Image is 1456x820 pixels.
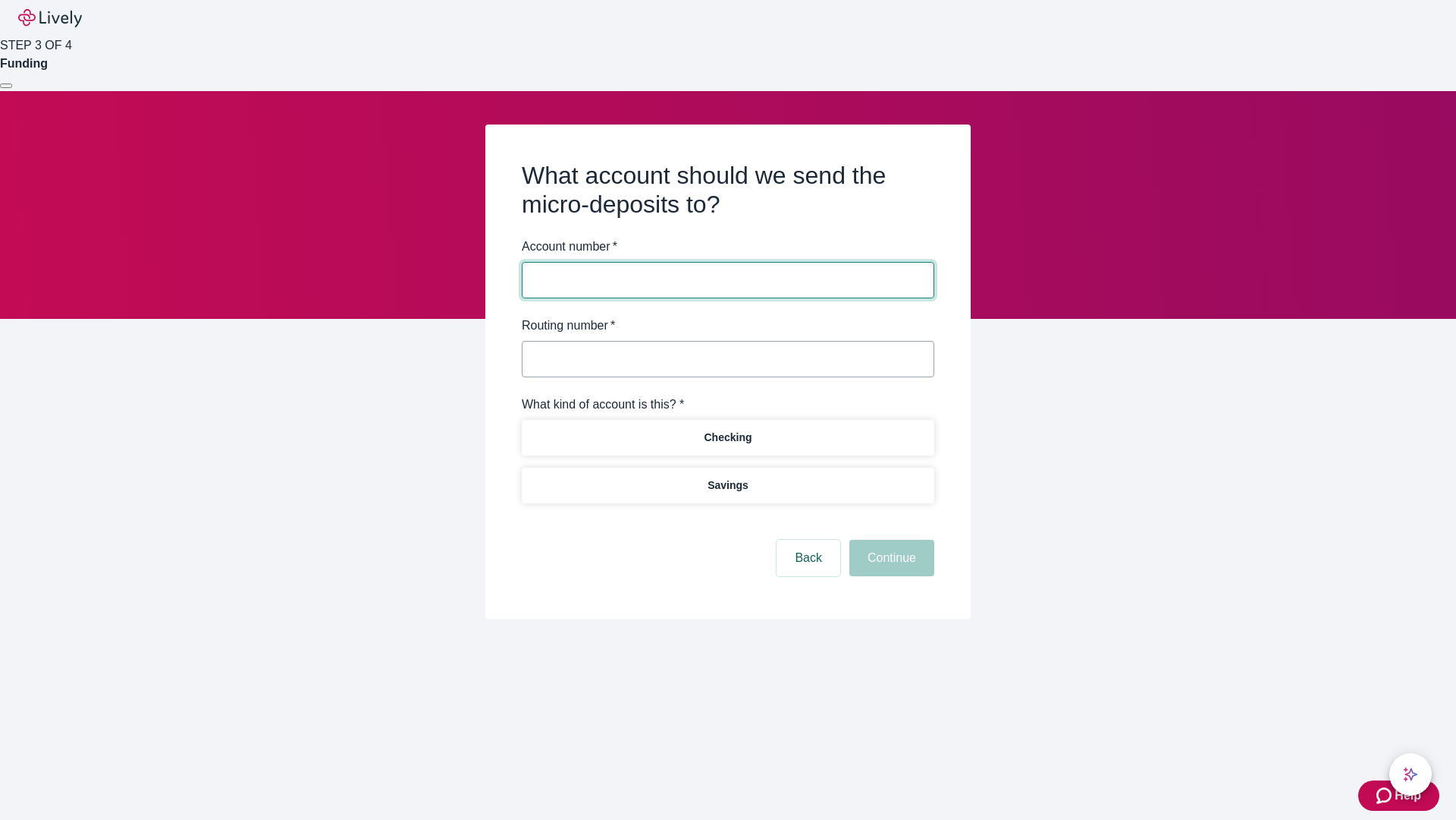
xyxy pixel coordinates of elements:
[1376,787,1395,805] svg: Zendesk support icon
[1403,767,1418,782] svg: Lively AI Assistant
[522,317,615,335] label: Routing number
[522,420,934,456] button: Checking
[1358,781,1439,811] button: Zendesk support iconHelp
[522,396,684,414] label: What kind of account is this? *
[708,478,748,494] p: Savings
[1389,753,1432,796] button: chat
[522,161,934,219] h2: What account should we send the micro-deposits to?
[522,468,934,503] button: Savings
[1395,787,1421,805] span: Help
[18,9,82,27] img: Lively
[704,430,752,446] p: Checking
[522,238,617,256] label: Account number
[777,540,840,576] button: Back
